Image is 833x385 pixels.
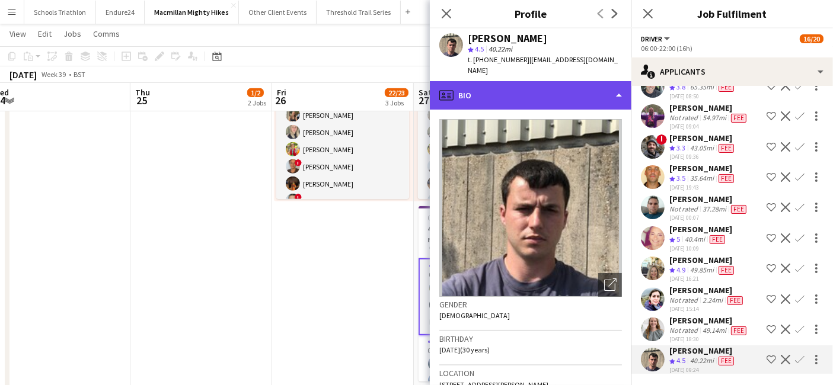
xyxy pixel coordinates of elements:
div: [DATE] 19:43 [669,184,736,191]
span: Fee [710,235,725,244]
span: Week 39 [39,70,69,79]
button: Schools Triathlon [24,1,96,24]
div: Not rated [669,296,700,305]
div: [PERSON_NAME] [669,133,736,143]
button: Other Client Events [239,1,317,24]
span: Fee [731,205,746,214]
app-card-role: General Crew8/809:00-19:00 (10h)![PERSON_NAME][PERSON_NAME][PERSON_NAME][PERSON_NAME][PERSON_NAME... [276,52,409,213]
span: 1/2 [247,88,264,97]
h3: Job Fulfilment [631,6,833,21]
div: 43.05mi [688,143,716,153]
div: 40.4mi [682,235,707,245]
div: 54.97mi [700,113,729,123]
span: Fee [719,266,734,275]
div: 2.24mi [700,296,725,305]
span: Edit [38,28,52,39]
div: [DATE] 00:07 [669,214,749,222]
span: 16/20 [800,34,824,43]
span: Driver [641,34,662,43]
img: Crew avatar or photo [439,119,622,297]
div: Not rated [669,113,700,123]
div: Crew has different fees then in role [725,296,745,305]
span: Fri [277,87,286,98]
span: 40.22mi [486,44,515,53]
span: 26 [275,94,286,107]
div: [PERSON_NAME] [669,194,749,204]
div: Crew has different fees then in role [716,265,736,275]
div: 35.64mi [688,174,716,184]
div: Open photos pop-in [598,273,622,297]
div: [PERSON_NAME] [669,224,732,235]
h3: Location [439,368,622,378]
span: Fee [719,174,734,183]
a: Edit [33,26,56,41]
span: Sat [419,87,432,98]
div: 65.35mi [688,82,716,92]
span: 25 [133,94,150,107]
div: [DATE] 16:21 [669,275,736,283]
span: Thu [135,87,150,98]
div: Crew has different fees then in role [729,326,749,335]
div: Crew has different fees then in role [707,235,727,245]
span: | [EMAIL_ADDRESS][DOMAIN_NAME] [468,55,618,75]
div: Crew has different fees then in role [729,113,749,123]
span: 5 [676,235,680,243]
div: Crew has different fees then in role [716,82,736,92]
span: t. [PHONE_NUMBER] [468,55,529,64]
a: Comms [88,26,125,41]
span: 3.5 [676,174,685,182]
div: Crew has different fees then in role [716,174,736,184]
div: [DATE] 18:30 [669,335,749,343]
span: 4.5 [475,44,484,53]
span: ! [656,134,667,145]
h3: 4. South Coast MMH- 1 day role [419,223,551,245]
app-job-card: 06:00-22:00 (16h)16/204. South Coast MMH- 1 day role [GEOGRAPHIC_DATA]2 RolesDriver13A2/306:00-22... [419,206,551,381]
div: Bio [430,81,631,110]
div: Applicants [631,57,833,86]
span: Fee [731,114,746,123]
div: 49.14mi [700,326,729,335]
button: Endure24 [96,1,145,24]
span: Jobs [63,28,81,39]
div: [PERSON_NAME] [669,102,749,113]
span: 22/23 [385,88,408,97]
div: [PERSON_NAME] [669,255,736,265]
div: 3 Jobs [385,98,408,107]
div: [DATE] 09:04 [669,123,749,130]
span: 3.8 [676,82,685,91]
div: 06:00-22:00 (16h) [641,44,824,53]
div: [PERSON_NAME] [669,345,736,356]
div: Not rated [669,326,700,335]
div: [DATE] [9,69,37,81]
span: Fee [727,296,743,305]
span: Fee [719,83,734,92]
button: Macmillan Mighty Hikes [145,1,239,24]
span: ! [295,159,302,166]
span: 3.3 [676,143,685,152]
div: [DATE] 08:50 [669,92,736,100]
div: 40.22mi [688,356,716,366]
span: 4.9 [676,265,685,274]
a: View [5,26,31,41]
div: [DATE] 15:14 [669,305,745,313]
div: Crew has different fees then in role [716,356,736,366]
div: [DATE] 09:24 [669,366,736,374]
div: [DATE] 10:09 [669,245,732,252]
div: Crew has different fees then in role [729,204,749,214]
div: [PERSON_NAME] [669,285,745,296]
span: 4.5 [676,356,685,365]
div: [PERSON_NAME] [468,33,547,44]
span: 06:00-22:00 (16h) [428,213,480,222]
span: Comms [93,28,120,39]
span: [DATE] (30 years) [439,345,490,354]
h3: Profile [430,6,631,21]
div: 37.28mi [700,204,729,214]
div: [PERSON_NAME] [669,163,736,174]
span: View [9,28,26,39]
button: Threshold Trail Series [317,1,401,24]
div: 2 Jobs [248,98,266,107]
span: 27 [417,94,432,107]
div: 49.85mi [688,265,716,275]
div: Not rated [669,204,700,214]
